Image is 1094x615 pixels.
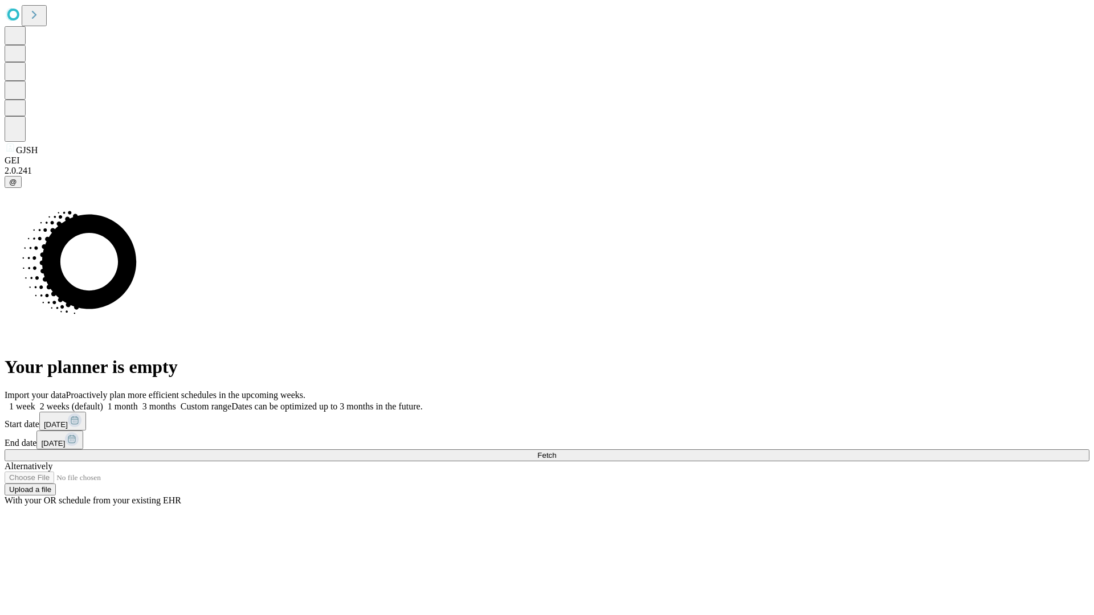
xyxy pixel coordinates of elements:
span: Import your data [5,390,66,400]
span: [DATE] [44,420,68,429]
button: [DATE] [39,412,86,430]
span: 1 month [108,401,138,411]
span: GJSH [16,145,38,155]
span: With your OR schedule from your existing EHR [5,495,181,505]
div: 2.0.241 [5,166,1089,176]
div: End date [5,430,1089,449]
button: Upload a file [5,483,56,495]
div: GEI [5,155,1089,166]
span: Fetch [537,451,556,460]
span: 1 week [9,401,35,411]
button: @ [5,176,22,188]
button: [DATE] [36,430,83,449]
span: Proactively plan more efficient schedules in the upcoming weeks. [66,390,305,400]
button: Fetch [5,449,1089,461]
span: Alternatively [5,461,52,471]
span: [DATE] [41,439,65,448]
span: 2 weeks (default) [40,401,103,411]
span: 3 months [142,401,176,411]
h1: Your planner is empty [5,356,1089,378]
span: @ [9,178,17,186]
div: Start date [5,412,1089,430]
span: Dates can be optimized up to 3 months in the future. [231,401,422,411]
span: Custom range [181,401,231,411]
